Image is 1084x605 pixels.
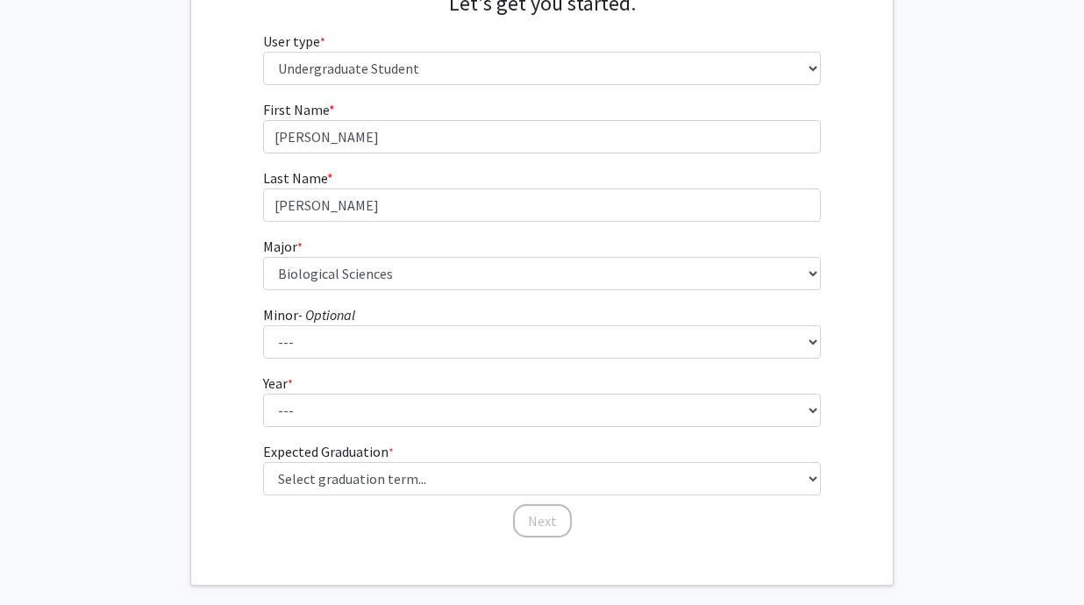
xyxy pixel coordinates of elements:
[263,101,329,118] span: First Name
[263,304,355,325] label: Minor
[13,526,75,592] iframe: Chat
[263,236,303,257] label: Major
[263,31,325,52] label: User type
[513,504,572,537] button: Next
[263,441,394,462] label: Expected Graduation
[263,373,293,394] label: Year
[263,169,327,187] span: Last Name
[298,306,355,324] i: - Optional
